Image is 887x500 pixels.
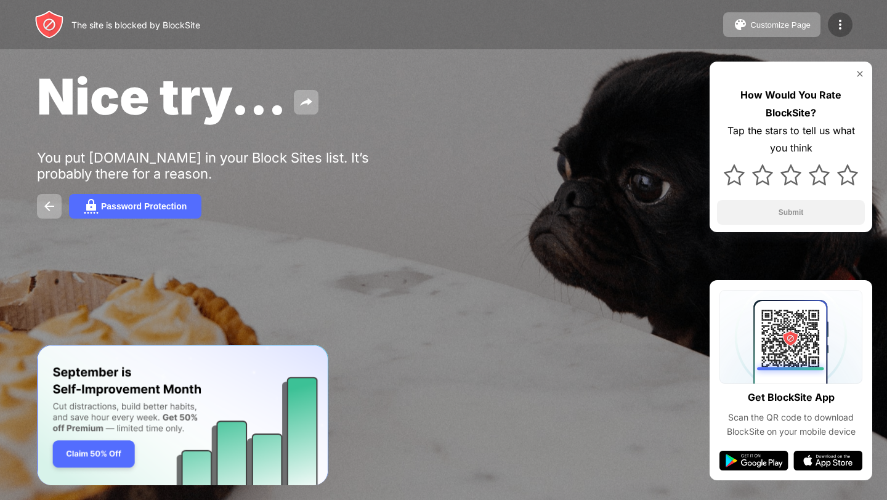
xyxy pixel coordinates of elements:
[750,20,811,30] div: Customize Page
[37,345,328,486] iframe: Banner
[37,67,286,126] span: Nice try...
[34,10,64,39] img: header-logo.svg
[833,17,848,32] img: menu-icon.svg
[719,290,862,384] img: qrcode.svg
[84,199,99,214] img: password.svg
[42,199,57,214] img: back.svg
[724,164,745,185] img: star.svg
[837,164,858,185] img: star.svg
[717,86,865,122] div: How Would You Rate BlockSite?
[101,201,187,211] div: Password Protection
[719,411,862,438] div: Scan the QR code to download BlockSite on your mobile device
[809,164,830,185] img: star.svg
[717,122,865,158] div: Tap the stars to tell us what you think
[71,20,200,30] div: The site is blocked by BlockSite
[780,164,801,185] img: star.svg
[719,451,788,470] img: google-play.svg
[723,12,820,37] button: Customize Page
[37,150,418,182] div: You put [DOMAIN_NAME] in your Block Sites list. It’s probably there for a reason.
[733,17,748,32] img: pallet.svg
[299,95,314,110] img: share.svg
[855,69,865,79] img: rate-us-close.svg
[717,200,865,225] button: Submit
[793,451,862,470] img: app-store.svg
[748,389,835,406] div: Get BlockSite App
[752,164,773,185] img: star.svg
[69,194,201,219] button: Password Protection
